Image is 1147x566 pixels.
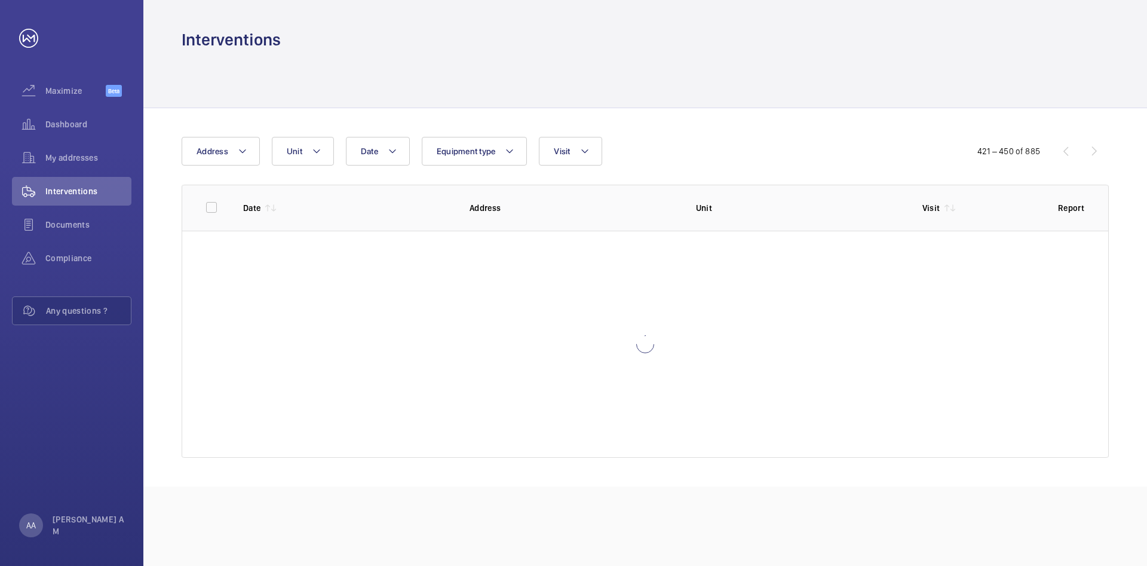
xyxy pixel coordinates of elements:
span: Beta [106,85,122,97]
span: Any questions ? [46,305,131,317]
span: Date [361,146,378,156]
p: Report [1058,202,1084,214]
span: Unit [287,146,302,156]
p: AA [26,519,36,531]
p: Date [243,202,260,214]
span: My addresses [45,152,131,164]
span: Compliance [45,252,131,264]
button: Equipment type [422,137,528,166]
p: Unit [696,202,903,214]
span: Interventions [45,185,131,197]
p: [PERSON_NAME] A M [53,513,124,537]
div: 421 – 450 of 885 [977,145,1040,157]
span: Equipment type [437,146,496,156]
p: Visit [922,202,940,214]
button: Date [346,137,410,166]
span: Documents [45,219,131,231]
p: Address [470,202,677,214]
span: Visit [554,146,570,156]
h1: Interventions [182,29,281,51]
span: Maximize [45,85,106,97]
button: Visit [539,137,602,166]
span: Dashboard [45,118,131,130]
button: Address [182,137,260,166]
span: Address [197,146,228,156]
button: Unit [272,137,334,166]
